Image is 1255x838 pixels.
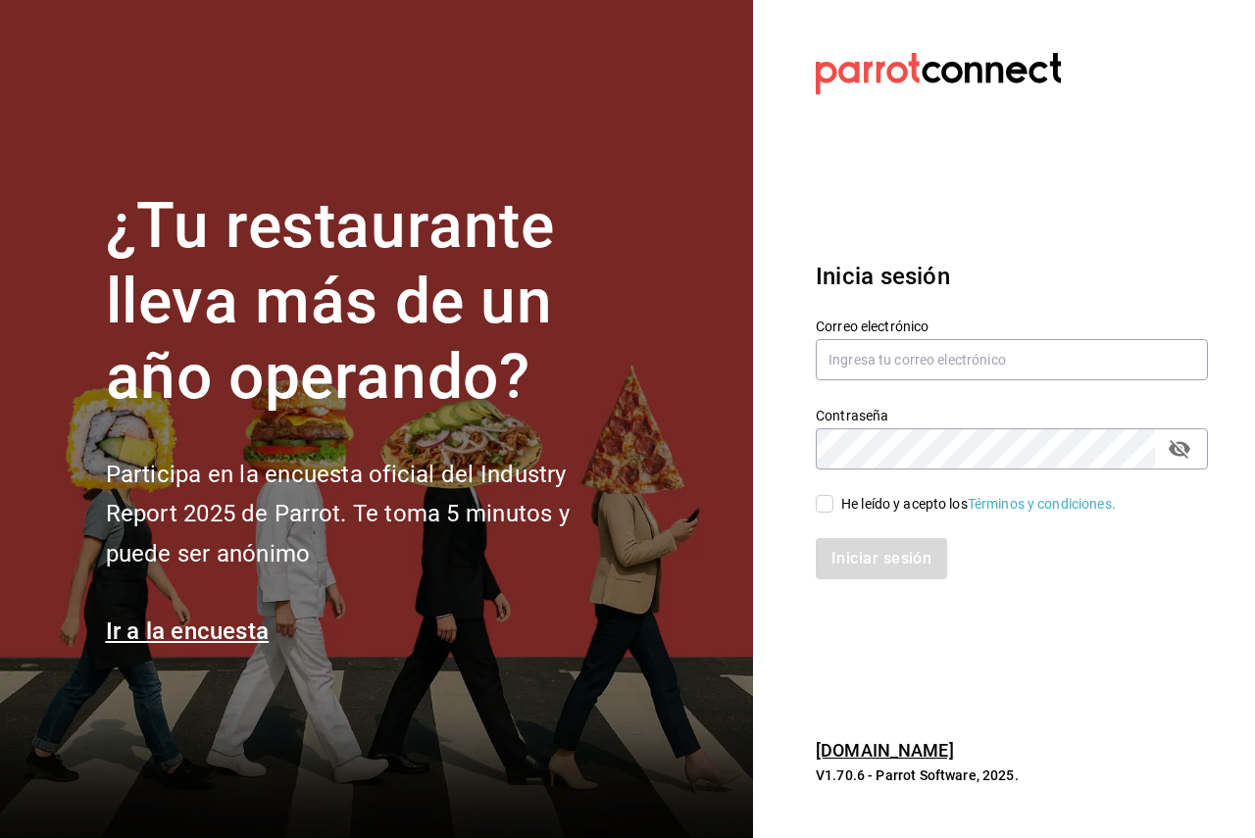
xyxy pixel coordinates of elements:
[106,455,635,574] h2: Participa en la encuesta oficial del Industry Report 2025 de Parrot. Te toma 5 minutos y puede se...
[816,339,1208,380] input: Ingresa tu correo electrónico
[106,617,270,645] a: Ir a la encuesta
[816,320,1208,333] label: Correo electrónico
[1163,432,1196,466] button: passwordField
[816,259,1208,294] h3: Inicia sesión
[106,189,635,415] h1: ¿Tu restaurante lleva más de un año operando?
[968,496,1116,512] a: Términos y condiciones.
[841,494,1116,515] div: He leído y acepto los
[816,409,1208,422] label: Contraseña
[816,740,954,761] a: [DOMAIN_NAME]
[816,765,1208,785] p: V1.70.6 - Parrot Software, 2025.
